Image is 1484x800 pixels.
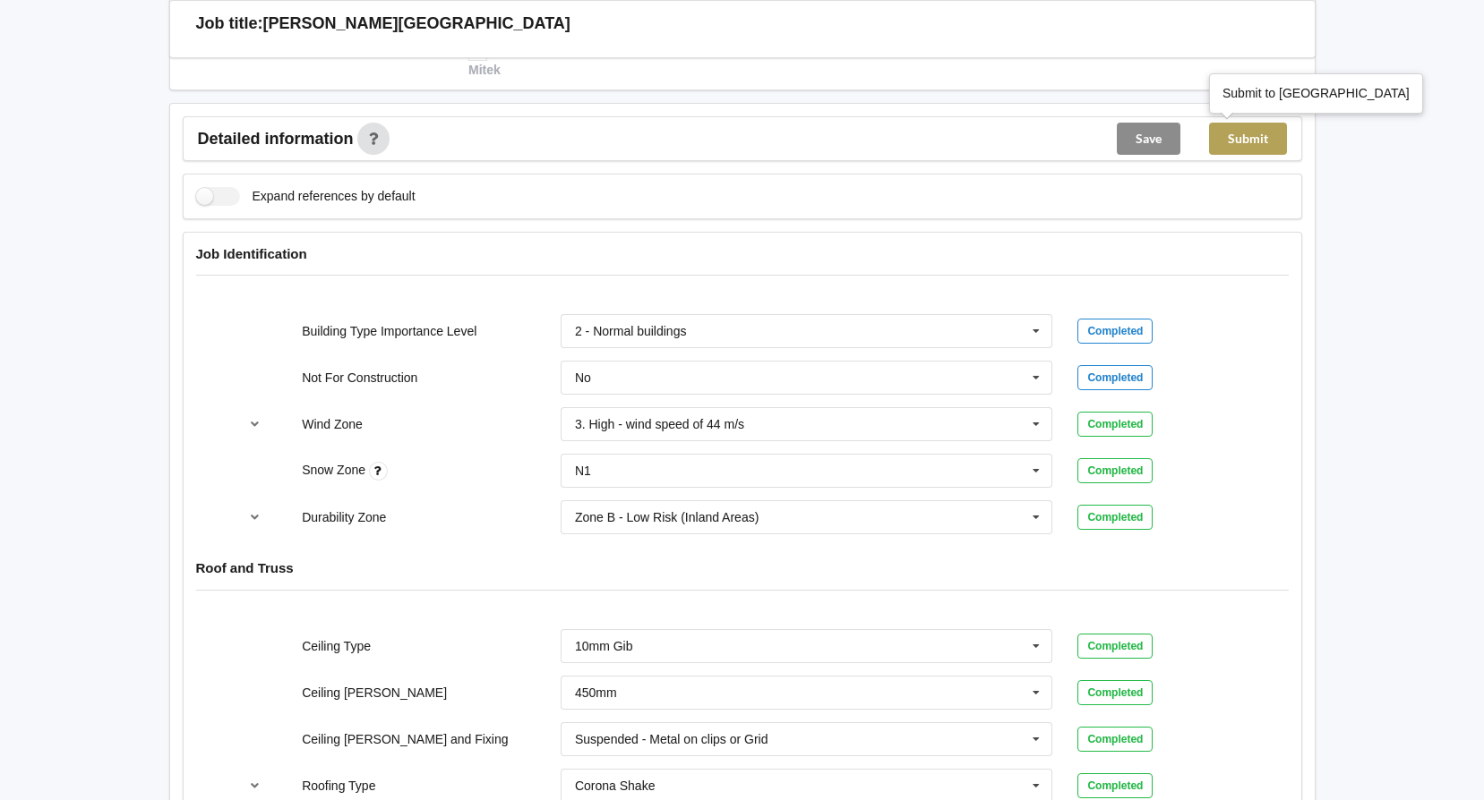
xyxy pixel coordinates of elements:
div: Frame files : [176,41,457,79]
label: Building Type Importance Level [302,324,476,338]
button: reference-toggle [237,501,272,533]
button: Submit [1209,123,1287,155]
label: Not For Construction [302,370,417,385]
div: Completed [1077,680,1153,705]
h4: Job Identification [196,245,1289,262]
a: Mitek [468,43,501,77]
button: reference-toggle [237,408,272,440]
label: Durability Zone [302,510,386,524]
h3: [PERSON_NAME][GEOGRAPHIC_DATA] [263,13,570,34]
label: Expand references by default [196,187,416,206]
div: Completed [1077,319,1153,344]
h4: Roof and Truss [196,559,1289,576]
div: 2 - Normal buildings [575,325,687,337]
div: N1 [575,464,591,477]
label: Ceiling [PERSON_NAME] [302,685,447,700]
div: Zone B - Low Risk (Inland Areas) [575,511,759,523]
label: Ceiling Type [302,639,371,653]
span: Detailed information [198,131,354,147]
div: Completed [1077,505,1153,530]
div: 3. High - wind speed of 44 m/s [575,418,744,430]
div: Completed [1077,634,1153,659]
div: Completed [1077,412,1153,437]
div: Completed [1077,365,1153,390]
label: Snow Zone [302,463,369,477]
div: Completed [1077,773,1153,798]
label: Wind Zone [302,417,363,431]
div: Submit to [GEOGRAPHIC_DATA] [1222,84,1410,102]
div: Suspended - Metal on clips or Grid [575,733,768,745]
div: 10mm Gib [575,640,633,652]
label: Roofing Type [302,779,375,793]
label: Ceiling [PERSON_NAME] and Fixing [302,732,508,746]
div: Completed [1077,727,1153,752]
div: Corona Shake [575,779,656,792]
div: No [575,371,591,384]
div: Completed [1077,458,1153,483]
h3: Job title: [196,13,263,34]
div: 450mm [575,686,617,699]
